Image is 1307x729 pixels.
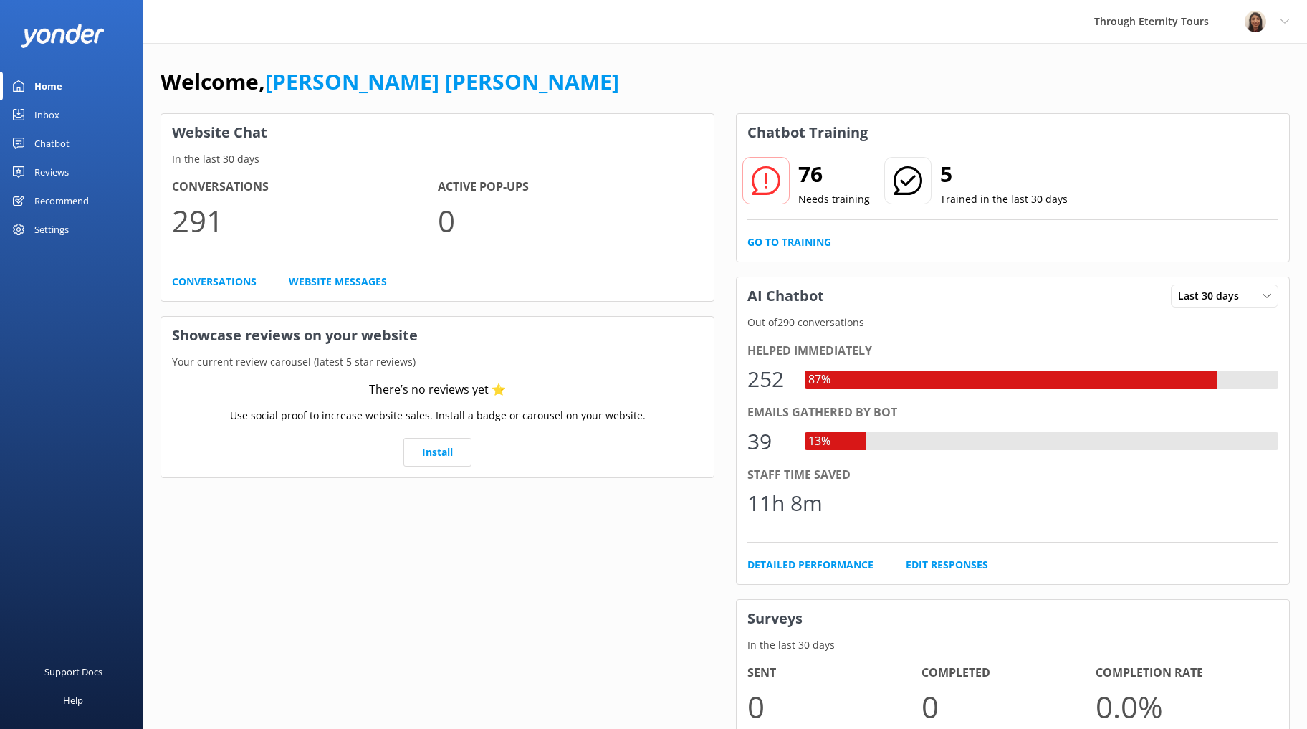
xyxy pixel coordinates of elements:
[172,274,257,290] a: Conversations
[265,67,619,96] a: [PERSON_NAME] [PERSON_NAME]
[737,114,878,151] h3: Chatbot Training
[172,196,438,244] p: 291
[747,664,921,682] h4: Sent
[747,404,1278,422] div: Emails gathered by bot
[1245,11,1266,32] img: 725-1755267273.png
[34,158,69,186] div: Reviews
[403,438,471,467] a: Install
[34,215,69,244] div: Settings
[63,686,83,715] div: Help
[940,191,1068,207] p: Trained in the last 30 days
[798,191,870,207] p: Needs training
[737,637,1289,653] p: In the last 30 days
[161,151,714,167] p: In the last 30 days
[289,274,387,290] a: Website Messages
[172,178,438,196] h4: Conversations
[921,664,1096,682] h4: Completed
[34,186,89,215] div: Recommend
[161,354,714,370] p: Your current review carousel (latest 5 star reviews)
[747,486,823,520] div: 11h 8m
[1178,288,1248,304] span: Last 30 days
[805,371,834,389] div: 87%
[161,65,619,99] h1: Welcome,
[230,408,646,424] p: Use social proof to increase website sales. Install a badge or carousel on your website.
[438,178,704,196] h4: Active Pop-ups
[1096,664,1270,682] h4: Completion Rate
[906,557,988,573] a: Edit Responses
[34,100,59,129] div: Inbox
[747,424,790,459] div: 39
[747,362,790,396] div: 252
[44,657,102,686] div: Support Docs
[737,600,1289,637] h3: Surveys
[34,72,62,100] div: Home
[21,24,104,47] img: yonder-white-logo.png
[438,196,704,244] p: 0
[747,234,831,250] a: Go to Training
[747,466,1278,485] div: Staff time saved
[747,557,873,573] a: Detailed Performance
[737,277,835,315] h3: AI Chatbot
[161,114,714,151] h3: Website Chat
[161,317,714,354] h3: Showcase reviews on your website
[369,381,506,399] div: There’s no reviews yet ⭐
[34,129,70,158] div: Chatbot
[940,157,1068,191] h2: 5
[805,432,834,451] div: 13%
[747,342,1278,361] div: Helped immediately
[737,315,1289,330] p: Out of 290 conversations
[798,157,870,191] h2: 76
